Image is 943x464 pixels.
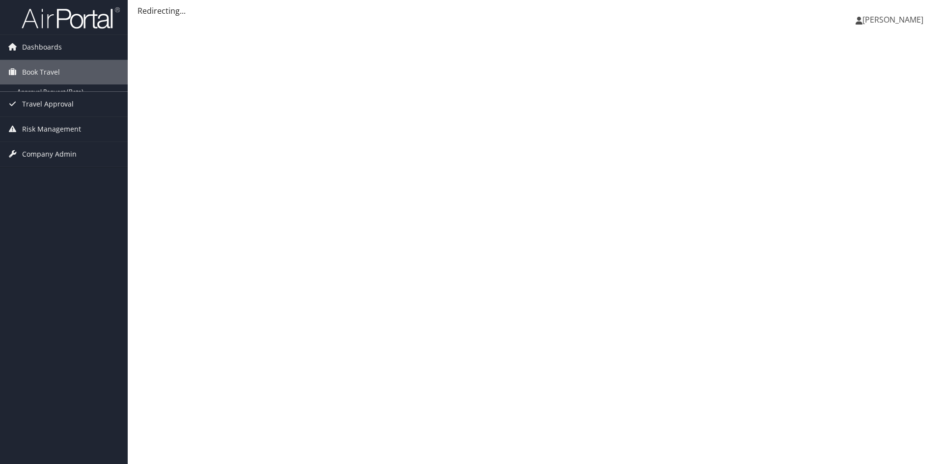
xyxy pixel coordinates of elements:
span: [PERSON_NAME] [862,14,923,25]
span: Dashboards [22,35,62,59]
span: Book Travel [22,60,60,84]
img: airportal-logo.png [22,6,120,29]
div: Redirecting... [138,5,933,17]
span: Travel Approval [22,92,74,116]
span: Risk Management [22,117,81,141]
span: Company Admin [22,142,77,166]
a: [PERSON_NAME] [856,5,933,34]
